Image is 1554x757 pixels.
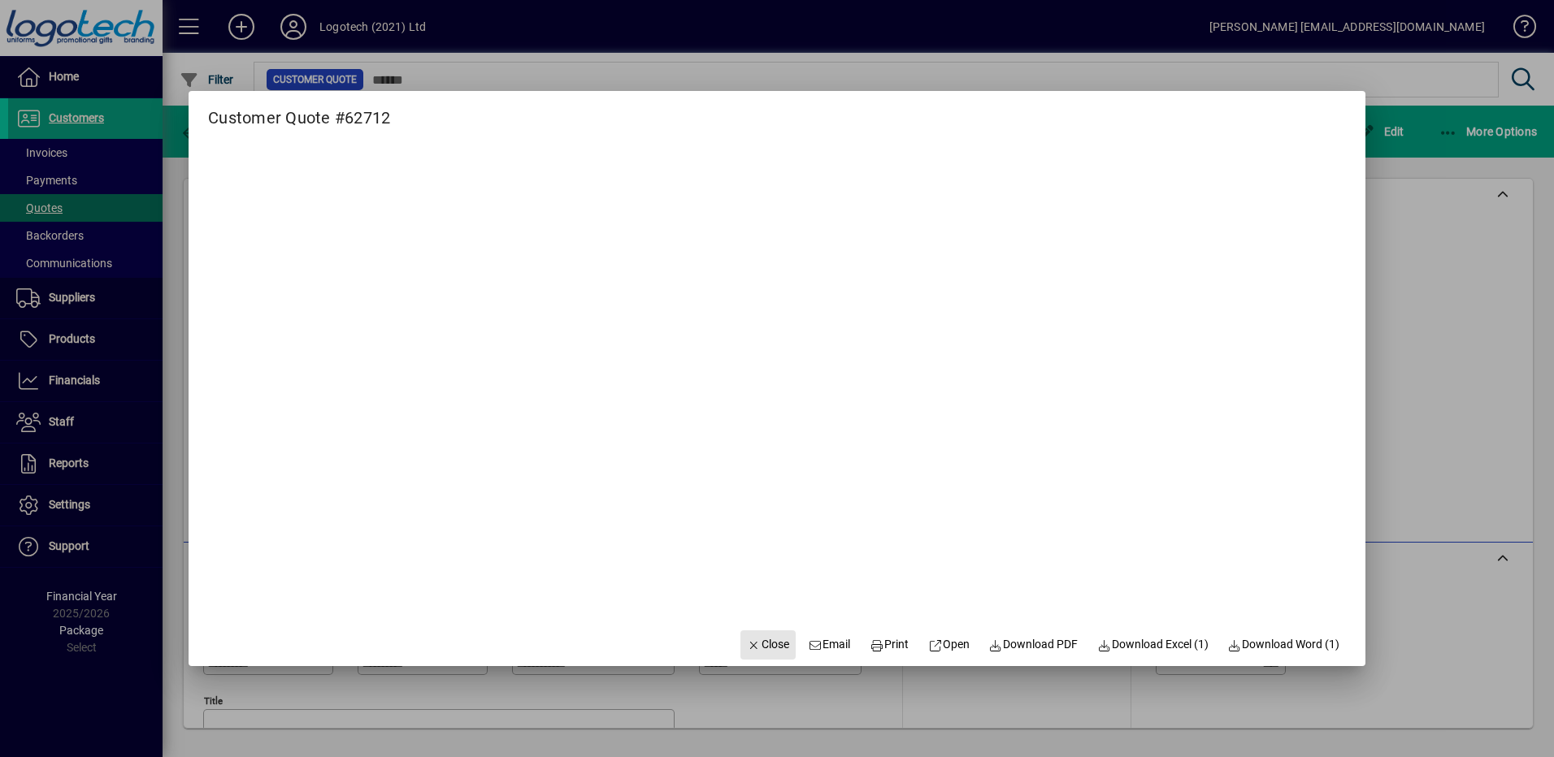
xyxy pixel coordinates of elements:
[1228,636,1340,653] span: Download Word (1)
[922,630,976,660] a: Open
[1091,630,1215,660] button: Download Excel (1)
[747,636,789,653] span: Close
[189,91,410,131] h2: Customer Quote #62712
[802,630,857,660] button: Email
[863,630,915,660] button: Print
[870,636,909,653] span: Print
[809,636,851,653] span: Email
[928,636,970,653] span: Open
[983,630,1085,660] a: Download PDF
[740,630,796,660] button: Close
[1097,636,1209,653] span: Download Excel (1)
[1222,630,1347,660] button: Download Word (1)
[989,636,1079,653] span: Download PDF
